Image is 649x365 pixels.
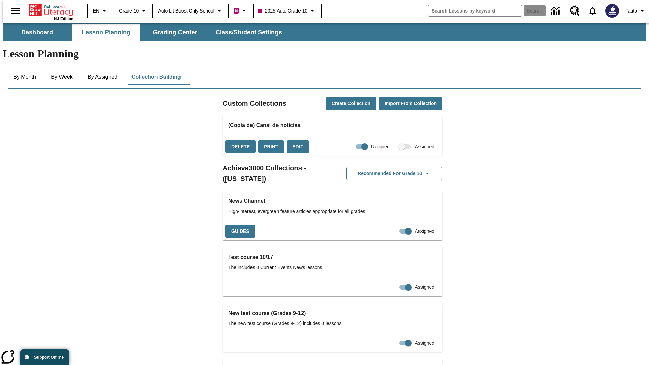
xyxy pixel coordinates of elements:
span: Assigned [415,143,434,150]
button: Language: EN, Select a language [90,5,112,17]
h3: News Channel [228,196,437,206]
input: search field [428,5,522,16]
a: Home [29,3,73,17]
button: Dashboard [3,24,71,41]
button: Grade: Grade 10, Select a grade [116,5,150,17]
span: Grade 10 [119,7,139,15]
div: Home [29,2,73,21]
button: Support Offline [20,349,69,365]
button: Profile/Settings [623,5,649,17]
span: Recipient [371,143,391,150]
img: Avatar [605,4,619,18]
button: Create Collection [326,97,376,110]
h3: New test course (Grades 9-12) [228,309,437,318]
button: Grading Center [141,24,209,41]
button: Recommended for Grade 10 [346,167,442,180]
button: Open side menu [5,1,25,21]
button: Print, will open in a new window [258,140,284,153]
a: Notifications [584,2,601,20]
span: EN [93,7,99,15]
span: Support Offline [34,355,64,360]
span: Class/Student Settings [216,29,282,36]
span: NJ Edition [54,17,73,21]
div: SubNavbar [3,24,288,41]
span: Assigned [415,284,434,291]
span: Auto Lit Boost only School [158,7,214,15]
span: Assigned [415,340,434,347]
span: Lesson Planning [82,29,130,36]
h1: Lesson Planning [3,48,646,60]
button: By Month [8,69,42,85]
button: Class/Student Settings [210,24,287,41]
button: School: Auto Lit Boost only School, Select your school [155,5,226,17]
h3: Test course 10/17 [228,252,437,262]
button: Lesson Planning [72,24,140,41]
h2: Achieve3000 Collections - ([US_STATE]) [223,163,333,184]
span: Dashboard [21,29,53,36]
button: By Assigned [82,69,123,85]
button: Collection Building [126,69,186,85]
h2: Custom Collections [223,98,286,109]
button: Boost Class color is violet red. Change class color [231,5,251,17]
a: Resource Center, Will open in new tab [566,2,584,20]
span: The includes 0 Current Events News lessons. [228,264,437,271]
span: Assigned [415,228,434,235]
span: The new test course (Grades 9-12) includes 0 lessons. [228,320,437,327]
button: Edit [287,140,309,153]
button: Class: 2025 Auto Grade 10, Select your class [256,5,319,17]
button: Import from Collection [379,97,442,110]
h3: (Copia de) Canal de noticias [228,121,437,130]
div: SubNavbar [3,23,646,41]
a: Data Center [547,2,566,20]
button: Delete [225,140,256,153]
span: B [235,6,238,15]
span: 2025 Auto Grade 10 [258,7,307,15]
span: Grading Center [153,29,197,36]
button: Select a new avatar [601,2,623,20]
span: Tauto [626,7,637,15]
span: High-interest, evergreen feature articles appropriate for all grades [228,208,437,215]
button: Guides [225,225,255,238]
button: By Week [45,69,79,85]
